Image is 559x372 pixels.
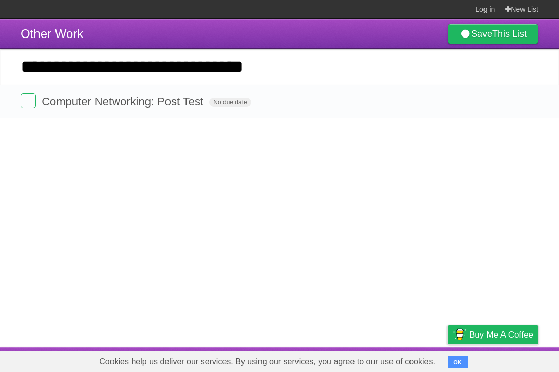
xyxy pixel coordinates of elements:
[209,98,251,107] span: No due date
[474,350,538,369] a: Suggest a feature
[21,93,36,108] label: Done
[311,350,332,369] a: About
[399,350,422,369] a: Terms
[469,326,533,344] span: Buy me a coffee
[89,351,445,372] span: Cookies help us deliver our services. By using our services, you agree to our use of cookies.
[21,27,83,41] span: Other Work
[453,326,467,343] img: Buy me a coffee
[448,24,538,44] a: SaveThis List
[492,29,527,39] b: This List
[448,356,468,368] button: OK
[434,350,461,369] a: Privacy
[345,350,386,369] a: Developers
[448,325,538,344] a: Buy me a coffee
[42,95,206,108] span: Computer Networking: Post Test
